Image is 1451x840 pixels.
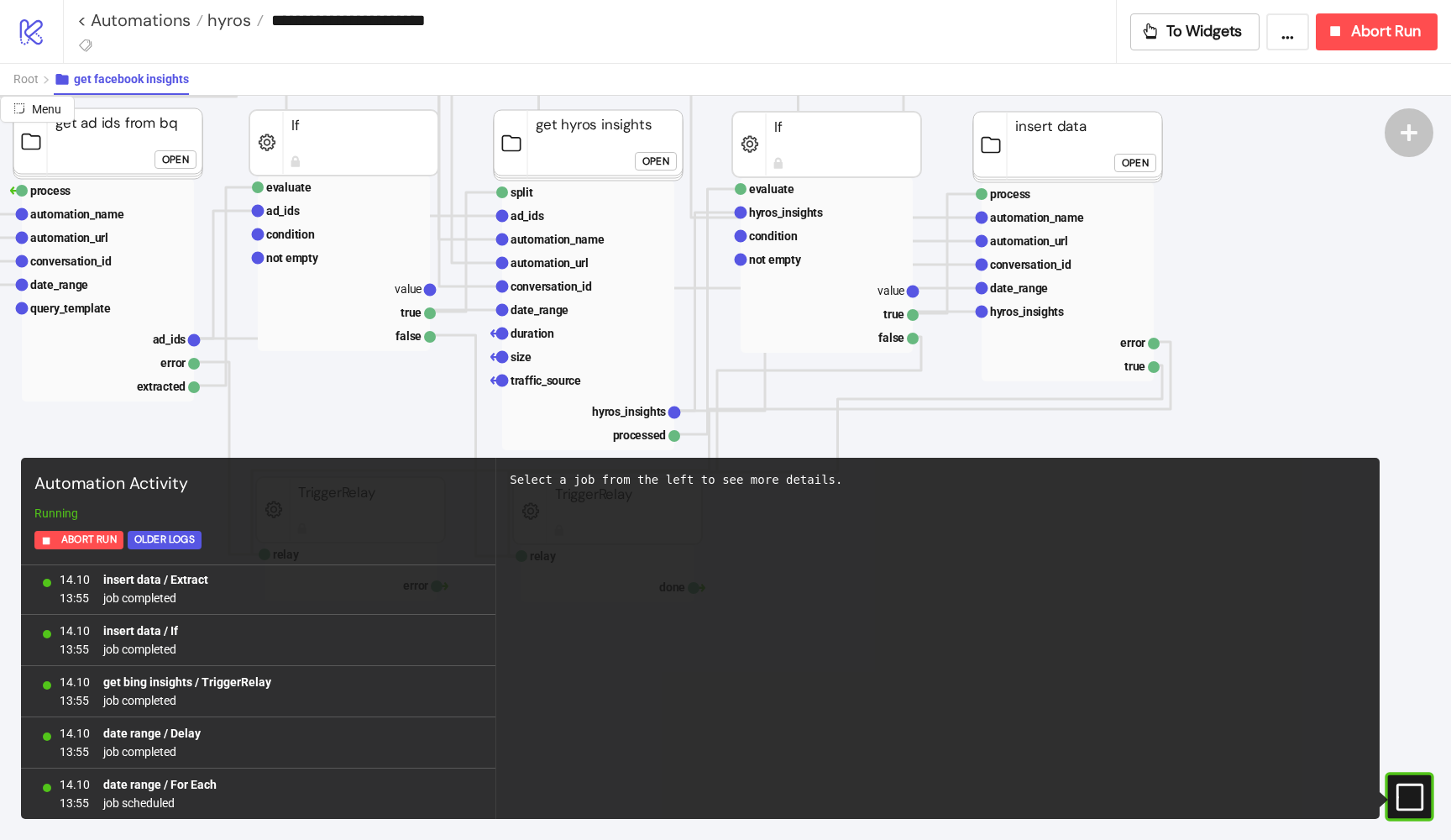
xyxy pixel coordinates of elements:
div: Open [1122,153,1149,172]
span: 14.10 [60,570,90,589]
span: 14.10 [60,724,90,743]
span: job completed [103,691,271,710]
text: not empty [749,253,802,266]
text: hyros_insights [749,206,823,219]
text: traffic_source [511,374,581,387]
text: evaluate [749,182,794,196]
div: Open [642,151,669,171]
button: Open [635,152,677,171]
span: To Widgets [1166,22,1243,41]
button: Abort Run [34,531,123,549]
b: insert data / Extract [103,573,208,586]
text: hyros_insights [990,305,1064,318]
a: < Automations [77,12,203,29]
span: job completed [103,589,208,607]
text: duration [511,327,554,340]
button: Abort Run [1316,13,1438,50]
text: conversation_id [511,280,592,293]
b: insert data / If [103,624,178,638]
button: ... [1266,13,1309,50]
span: job completed [103,743,201,761]
button: get facebook insights [54,64,189,95]
text: ad_ids [266,204,300,218]
text: process [30,184,71,197]
span: 13:55 [60,640,90,659]
span: 13:55 [60,589,90,607]
text: date_range [990,281,1048,295]
text: automation_url [990,234,1068,248]
text: condition [749,229,798,243]
span: hyros [203,9,251,31]
a: hyros [203,12,264,29]
div: Select a job from the left to see more details. [510,471,1366,489]
span: get facebook insights [74,72,189,86]
button: Open [1114,154,1156,172]
text: automation_name [511,233,605,246]
text: automation_name [990,211,1084,224]
div: Automation Activity [28,465,489,504]
text: automation_name [30,207,124,221]
button: Open [155,150,196,169]
text: split [511,186,533,199]
text: condition [266,228,315,241]
text: conversation_id [990,258,1071,271]
span: 13:55 [60,743,90,761]
span: Root [13,72,39,86]
div: Older Logs [134,530,195,549]
span: Menu [32,102,61,116]
text: ad_ids [153,333,186,346]
text: evaluate [266,181,312,194]
span: 13:55 [60,794,90,812]
text: date_range [511,303,568,317]
button: To Widgets [1130,13,1260,50]
text: not empty [266,251,319,265]
span: Abort Run [1351,22,1421,41]
text: date_range [30,278,88,291]
b: date range / Delay [103,727,201,740]
span: job scheduled [103,794,217,812]
span: 13:55 [60,691,90,710]
text: value [395,282,422,296]
span: 14.10 [60,775,90,794]
text: conversation_id [30,255,112,268]
span: 14.10 [60,622,90,640]
text: automation_url [30,231,108,244]
text: ad_ids [511,209,544,223]
button: Older Logs [128,531,202,549]
text: size [511,350,532,364]
button: Root [13,64,54,95]
text: value [877,284,904,297]
text: process [990,187,1030,201]
b: date range / For Each [103,778,217,791]
span: radius-bottomright [13,102,25,114]
text: query_template [30,302,111,315]
div: Open [162,150,189,169]
span: job completed [103,640,178,659]
text: automation_url [511,256,589,270]
b: get bing insights / TriggerRelay [103,675,271,689]
div: Running [28,504,489,522]
text: hyros_insights [592,405,666,418]
span: 14.10 [60,673,90,691]
span: Abort Run [61,530,117,549]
